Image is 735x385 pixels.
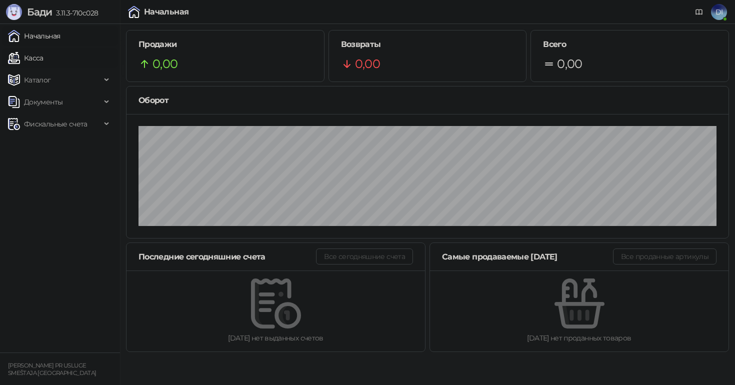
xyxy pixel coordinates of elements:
[8,362,96,376] small: [PERSON_NAME] PR USLUGE SMEŠTAJA [GEOGRAPHIC_DATA]
[24,114,87,134] span: Фискальные счета
[613,248,716,264] button: Все проданные артикулы
[24,92,62,112] span: Документы
[355,54,380,73] span: 0,00
[152,54,177,73] span: 0,00
[711,4,727,20] span: DI
[138,38,312,50] h5: Продажи
[8,26,60,46] a: Начальная
[316,248,413,264] button: Все сегодняшние счета
[543,38,716,50] h5: Всего
[52,8,98,17] span: 3.11.3-710c028
[8,48,43,68] a: Касса
[27,6,52,18] span: Бади
[691,4,707,20] a: Документация
[138,250,316,263] div: Последние сегодняшние счета
[442,250,613,263] div: Самые продаваемые [DATE]
[341,38,514,50] h5: Возвраты
[24,70,51,90] span: Каталог
[6,4,22,20] img: Logo
[138,94,716,106] div: Оборот
[142,332,409,343] div: [DATE] нет выданных счетов
[557,54,582,73] span: 0,00
[446,332,712,343] div: [DATE] нет проданных товаров
[144,8,188,16] div: Начальная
